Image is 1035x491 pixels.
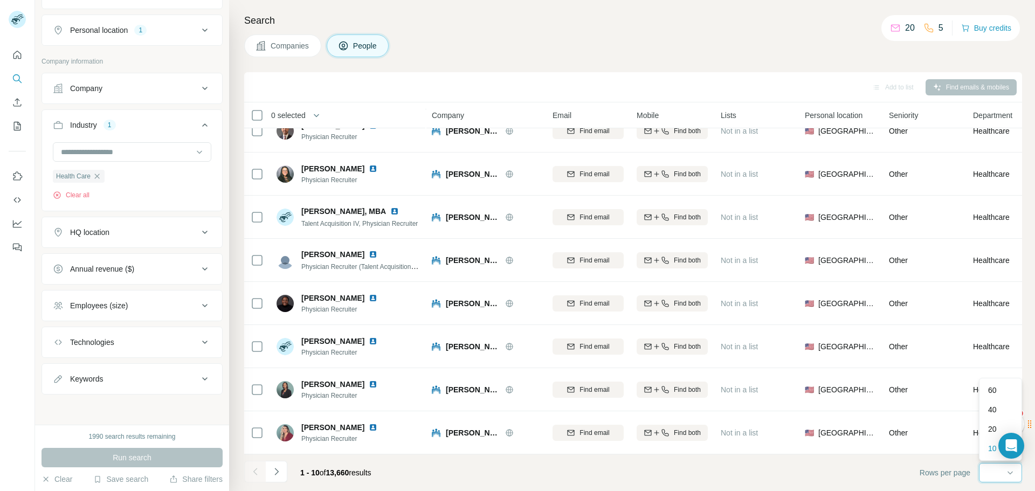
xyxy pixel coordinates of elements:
span: Find email [579,342,609,351]
button: Find email [553,382,624,398]
span: 🇺🇸 [805,384,814,395]
p: 20 [988,424,997,434]
div: Company [70,83,102,94]
span: 🇺🇸 [805,212,814,223]
span: [PERSON_NAME] Permanente [446,341,500,352]
button: Keywords [42,366,222,392]
span: Other [889,299,908,308]
img: Avatar [277,209,294,226]
button: Find both [637,338,708,355]
span: Find both [674,255,701,265]
button: Find both [637,252,708,268]
span: Healthcare [973,126,1010,136]
img: Avatar [277,165,294,183]
div: Keywords [70,374,103,384]
button: Find both [637,209,708,225]
span: Not in a list [721,299,758,308]
span: [PERSON_NAME] [301,336,364,347]
span: Health Care [56,171,91,181]
span: Physician Recruiter [301,175,390,185]
span: Find email [579,385,609,395]
span: Find email [579,126,609,136]
span: Find email [579,428,609,438]
button: Find email [553,295,624,312]
img: Logo of Kaiser Permanente [432,170,440,178]
span: Mobile [637,110,659,121]
span: [GEOGRAPHIC_DATA] [818,384,876,395]
span: Other [889,213,908,222]
button: Find email [553,209,624,225]
span: [PERSON_NAME] [301,422,364,433]
span: Healthcare [973,341,1010,352]
span: [PERSON_NAME] Permanente [446,212,500,223]
span: [GEOGRAPHIC_DATA] [818,126,876,136]
span: 🇺🇸 [805,169,814,179]
button: Find email [553,252,624,268]
span: Not in a list [721,127,758,135]
span: [PERSON_NAME] Permanente [446,298,500,309]
div: 1 [103,120,116,130]
span: Find both [674,428,701,438]
button: Dashboard [9,214,26,233]
span: Personal location [805,110,862,121]
span: Find both [674,342,701,351]
p: 5 [939,22,943,34]
span: [PERSON_NAME] Permanente [446,427,500,438]
button: Find email [553,166,624,182]
img: Logo of Kaiser Permanente [432,385,440,394]
span: [PERSON_NAME], MBA [301,206,386,217]
span: Find both [674,299,701,308]
span: Company [432,110,464,121]
img: Logo of Kaiser Permanente [432,256,440,265]
span: Seniority [889,110,918,121]
button: Clear [42,474,72,485]
button: HQ location [42,219,222,245]
span: Not in a list [721,170,758,178]
span: Physician Recruiter [301,434,390,444]
div: Technologies [70,337,114,348]
span: [GEOGRAPHIC_DATA] [818,341,876,352]
button: Buy credits [961,20,1011,36]
span: [GEOGRAPHIC_DATA] [818,212,876,223]
span: 1 - 10 [300,468,320,477]
img: Logo of Kaiser Permanente [432,213,440,222]
img: Avatar [277,122,294,140]
div: 1990 search results remaining [89,432,176,441]
h4: Search [244,13,1022,28]
button: Clear all [53,190,89,200]
span: Other [889,170,908,178]
button: Industry1 [42,112,222,142]
button: Find email [553,425,624,441]
p: 60 [988,385,997,396]
span: Healthcare [973,255,1010,266]
button: Use Surfe on LinkedIn [9,167,26,186]
span: [PERSON_NAME] Permanente [446,126,500,136]
span: [GEOGRAPHIC_DATA] [818,255,876,266]
span: 🇺🇸 [805,126,814,136]
span: Other [889,256,908,265]
span: Other [889,127,908,135]
button: Use Surfe API [9,190,26,210]
span: [PERSON_NAME] [301,293,364,303]
img: Logo of Kaiser Permanente [432,299,440,308]
span: Healthcare [973,427,1010,438]
span: [PERSON_NAME] Permanente [446,255,500,266]
button: Save search [93,474,148,485]
button: My lists [9,116,26,136]
span: Talent Acquisition IV, Physician Recruiter [301,220,418,227]
button: Personal location1 [42,17,222,43]
span: [PERSON_NAME] Permanente [446,384,500,395]
button: Find both [637,382,708,398]
span: 🇺🇸 [805,427,814,438]
button: Feedback [9,238,26,257]
img: Avatar [277,424,294,441]
button: Quick start [9,45,26,65]
span: [PERSON_NAME] [301,249,364,260]
button: Find both [637,166,708,182]
span: Lists [721,110,736,121]
p: 20 [905,22,915,34]
span: results [300,468,371,477]
span: Not in a list [721,213,758,222]
span: Other [889,428,908,437]
img: Avatar [277,252,294,269]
